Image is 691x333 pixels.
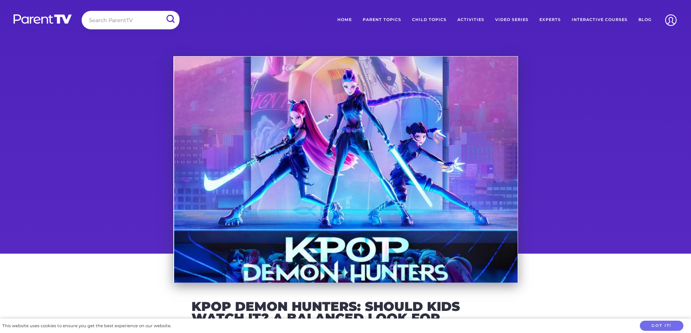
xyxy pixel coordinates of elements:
[82,11,180,29] input: Search ParentTV
[534,11,566,29] a: Experts
[490,11,534,29] a: Video Series
[2,322,171,330] div: This website uses cookies to ensure you get the best experience on our website.
[452,11,490,29] a: Activities
[13,14,73,24] img: parenttv-logo-white.4c85aaf.svg
[332,11,357,29] a: Home
[633,11,657,29] a: Blog
[566,11,633,29] a: Interactive Courses
[407,11,452,29] a: Child Topics
[357,11,407,29] a: Parent Topics
[161,11,180,27] input: Submit
[662,11,680,29] img: Account
[640,321,683,331] button: Got it!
